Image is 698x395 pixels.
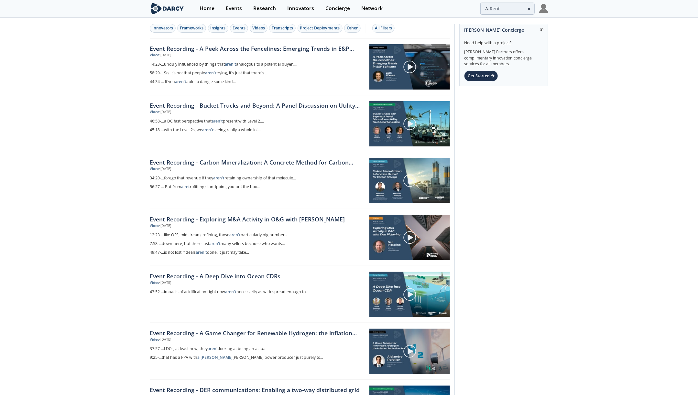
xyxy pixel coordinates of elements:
img: play-chapters-gray.svg [403,117,417,131]
div: Research [253,6,276,11]
a: Event Recording - A Peek Across the Fencelines: Emerging Trends in E&P Software [150,44,365,53]
a: 34:20-...forego that revenue if theyaren'tretaining ownership of that molecule... [150,174,365,183]
div: All Filters [375,25,392,31]
div: Project Deployments [300,25,340,31]
a: Event Recording - A Game Changer for Renewable Hydrogen: the Inflation Reduction Act [150,329,365,337]
strong: aren't [225,289,236,294]
img: play-chapters-gray.svg [403,174,417,187]
div: Insights [211,25,226,31]
img: Profile [539,4,548,13]
img: play-chapters-gray.svg [403,60,417,74]
a: 56:27-... But froma retrofitting standpoint, you put the box... [150,183,365,191]
strong: aren't [205,70,216,76]
div: Innovators [287,6,314,11]
img: play-chapters-gray.svg [403,231,417,244]
a: 58:29-...So, it's not that peoplearen'ttrying, it's just that there's... [150,69,365,78]
strong: aren't [209,241,221,246]
strong: aren't [175,79,186,84]
a: 49:47-...is not lost if dealsaren'tdone, it just may take... [150,248,365,257]
a: 12:23-...like OFS, midstream, refining, thosearen'tparticularly big numbers.... [150,231,365,240]
div: Video [150,223,159,229]
button: Frameworks [177,24,206,33]
img: play-chapters-gray.svg [403,345,417,358]
div: Events [233,25,245,31]
a: 37:57-...LDCs, at least now, theyaren'tlooking at being an actual... [150,345,365,353]
div: Concierge [325,6,350,11]
a: 44:34-... If youaren'table to dangle some kind... [150,78,365,86]
a: 45:18-...with the Level 2s, wearen'tseeing really a whole lot... [150,126,365,134]
div: • [DATE] [159,166,171,172]
a: 14:23-...unduly influenced by things thataren'tanalogous to a potential buyer.... [150,60,365,69]
img: logo-wide.svg [150,3,185,14]
strong: aren't [213,175,224,181]
div: Video [150,337,159,342]
div: Frameworks [180,25,203,31]
a: 43:52-...impacts of acidification right nowaren'tnecessarily as widespread enough to... [150,288,365,296]
div: • [DATE] [159,337,171,342]
div: Need help with a project? [464,36,543,46]
strong: aren't [196,250,207,255]
button: Videos [250,24,267,33]
div: Other [347,25,358,31]
div: Innovators [152,25,173,31]
strong: a [PERSON_NAME] [197,355,233,360]
strong: aren't [208,346,219,351]
button: All Filters [372,24,395,33]
img: information.svg [540,28,544,32]
a: 46:58-...a DC fast perspective thataren'tpresent with Level 2.... [150,117,365,126]
strong: a ret [181,184,190,189]
strong: aren't [212,118,223,124]
div: [PERSON_NAME] Partners offers complimentary innovation concierge services for all members. [464,46,543,67]
div: Events [226,6,242,11]
a: Event Recording - DER communications: Enabling a two-way distributed grid [150,386,365,394]
a: Event Recording - Bucket Trucks and Beyond: A Panel Discussion on Utility Fleet Decarbonization [150,101,365,110]
a: Event Recording - A Deep Dive into Ocean CDRs [150,272,365,280]
div: Video [150,280,159,285]
a: Event Recording - Exploring M&A Activity in O&G with [PERSON_NAME] [150,215,365,223]
div: Videos [252,25,265,31]
div: • [DATE] [159,280,171,285]
img: play-chapters-gray.svg [403,288,417,301]
a: 7:58-...down here, but there justaren'tmany sellers because who wants... [150,240,365,248]
a: 9:25-...that has a PPA witha [PERSON_NAME][PERSON_NAME] power producer just purely to... [150,353,365,362]
strong: aren't [225,61,236,67]
button: Transcripts [269,24,296,33]
a: Event Recording - Carbon Mineralization: A Concrete Method for Carbon Storage [150,158,365,166]
div: • [DATE] [159,110,171,115]
button: Insights [208,24,228,33]
div: Video [150,53,159,58]
div: Transcripts [272,25,293,31]
div: • [DATE] [159,223,171,229]
button: Innovators [150,24,176,33]
div: • [DATE] [159,53,171,58]
input: Advanced Search [480,3,535,15]
div: Home [200,6,214,11]
button: Project Deployments [298,24,343,33]
div: Get Started [464,70,498,81]
div: Network [361,6,383,11]
div: [PERSON_NAME] Concierge [464,24,543,36]
div: Video [150,110,159,115]
strong: aren't [229,232,241,238]
strong: aren't [202,127,213,133]
div: Video [150,166,159,172]
button: Events [230,24,248,33]
button: Other [344,24,361,33]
